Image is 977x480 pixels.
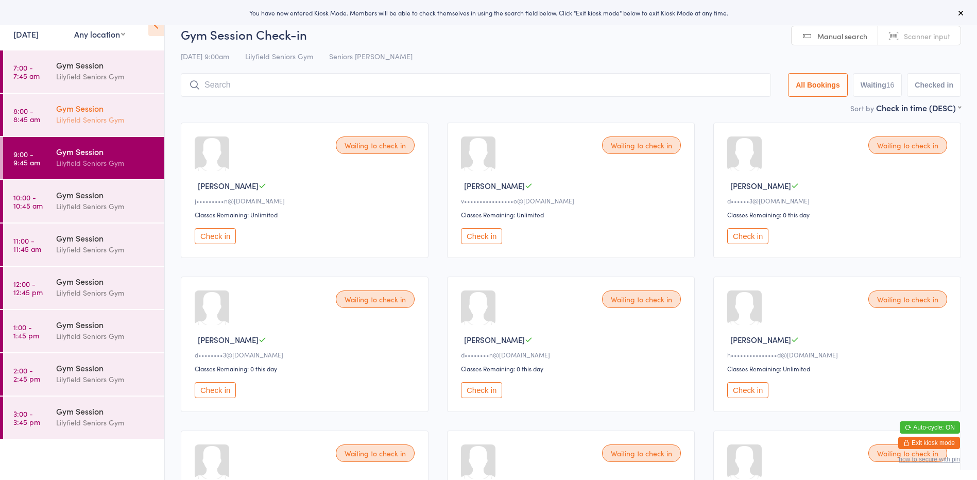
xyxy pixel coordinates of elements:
[195,210,418,219] div: Classes Remaining: Unlimited
[195,228,236,244] button: Check in
[727,350,950,359] div: h•••••••••••••••d@[DOMAIN_NAME]
[727,382,768,398] button: Check in
[329,51,413,61] span: Seniors [PERSON_NAME]
[788,73,848,97] button: All Bookings
[3,267,164,309] a: 12:00 -12:45 pmGym SessionLilyfield Seniors Gym
[56,71,156,82] div: Lilyfield Seniors Gym
[56,200,156,212] div: Lilyfield Seniors Gym
[56,102,156,114] div: Gym Session
[56,276,156,287] div: Gym Session
[461,382,502,398] button: Check in
[3,310,164,352] a: 1:00 -1:45 pmGym SessionLilyfield Seniors Gym
[904,31,950,41] span: Scanner input
[198,334,259,345] span: [PERSON_NAME]
[56,287,156,299] div: Lilyfield Seniors Gym
[461,210,684,219] div: Classes Remaining: Unlimited
[56,114,156,126] div: Lilyfield Seniors Gym
[13,193,43,210] time: 10:00 - 10:45 am
[13,323,39,339] time: 1:00 - 1:45 pm
[868,444,947,462] div: Waiting to check in
[602,444,681,462] div: Waiting to check in
[198,180,259,191] span: [PERSON_NAME]
[899,456,960,463] button: how to secure with pin
[336,136,415,154] div: Waiting to check in
[56,373,156,385] div: Lilyfield Seniors Gym
[56,244,156,255] div: Lilyfield Seniors Gym
[461,228,502,244] button: Check in
[461,364,684,373] div: Classes Remaining: 0 this day
[16,8,961,17] div: You have now entered Kiosk Mode. Members will be able to check themselves in using the search fie...
[730,180,791,191] span: [PERSON_NAME]
[3,137,164,179] a: 9:00 -9:45 amGym SessionLilyfield Seniors Gym
[195,382,236,398] button: Check in
[56,157,156,169] div: Lilyfield Seniors Gym
[181,73,771,97] input: Search
[3,50,164,93] a: 7:00 -7:45 amGym SessionLilyfield Seniors Gym
[868,290,947,308] div: Waiting to check in
[850,103,874,113] label: Sort by
[464,334,525,345] span: [PERSON_NAME]
[898,437,960,449] button: Exit kiosk mode
[461,196,684,205] div: v••••••••••••••••o@[DOMAIN_NAME]
[245,51,313,61] span: Lilyfield Seniors Gym
[13,63,40,80] time: 7:00 - 7:45 am
[56,330,156,342] div: Lilyfield Seniors Gym
[461,350,684,359] div: d••••••••n@[DOMAIN_NAME]
[900,421,960,434] button: Auto-cycle: ON
[195,196,418,205] div: j•••••••••n@[DOMAIN_NAME]
[56,189,156,200] div: Gym Session
[13,366,40,383] time: 2:00 - 2:45 pm
[56,417,156,428] div: Lilyfield Seniors Gym
[602,136,681,154] div: Waiting to check in
[853,73,902,97] button: Waiting16
[56,319,156,330] div: Gym Session
[13,28,39,40] a: [DATE]
[727,210,950,219] div: Classes Remaining: 0 this day
[56,59,156,71] div: Gym Session
[3,180,164,222] a: 10:00 -10:45 amGym SessionLilyfield Seniors Gym
[3,224,164,266] a: 11:00 -11:45 amGym SessionLilyfield Seniors Gym
[730,334,791,345] span: [PERSON_NAME]
[886,81,895,89] div: 16
[3,397,164,439] a: 3:00 -3:45 pmGym SessionLilyfield Seniors Gym
[56,362,156,373] div: Gym Session
[13,236,41,253] time: 11:00 - 11:45 am
[195,350,418,359] div: d••••••••3@[DOMAIN_NAME]
[13,150,40,166] time: 9:00 - 9:45 am
[13,107,40,123] time: 8:00 - 8:45 am
[336,290,415,308] div: Waiting to check in
[181,51,229,61] span: [DATE] 9:00am
[3,94,164,136] a: 8:00 -8:45 amGym SessionLilyfield Seniors Gym
[727,228,768,244] button: Check in
[56,405,156,417] div: Gym Session
[727,364,950,373] div: Classes Remaining: Unlimited
[13,280,43,296] time: 12:00 - 12:45 pm
[464,180,525,191] span: [PERSON_NAME]
[876,102,961,113] div: Check in time (DESC)
[868,136,947,154] div: Waiting to check in
[56,146,156,157] div: Gym Session
[13,409,40,426] time: 3:00 - 3:45 pm
[727,196,950,205] div: d••••••3@[DOMAIN_NAME]
[195,364,418,373] div: Classes Remaining: 0 this day
[817,31,867,41] span: Manual search
[602,290,681,308] div: Waiting to check in
[336,444,415,462] div: Waiting to check in
[3,353,164,396] a: 2:00 -2:45 pmGym SessionLilyfield Seniors Gym
[907,73,961,97] button: Checked in
[56,232,156,244] div: Gym Session
[181,26,961,43] h2: Gym Session Check-in
[74,28,125,40] div: Any location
